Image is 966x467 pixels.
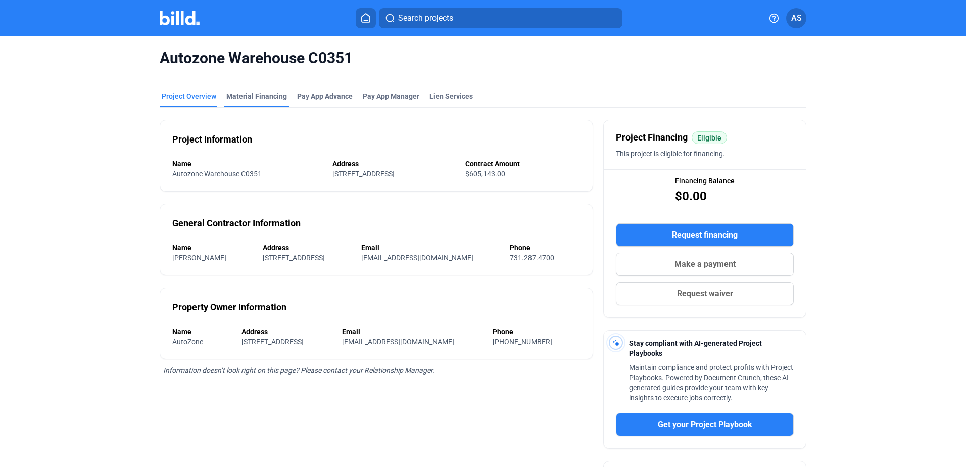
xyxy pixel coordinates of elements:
span: $0.00 [675,188,707,204]
span: Request waiver [677,288,733,300]
span: Information doesn’t look right on this page? Please contact your Relationship Manager. [163,366,434,375]
div: General Contractor Information [172,216,301,230]
div: Name [172,326,231,337]
span: Financing Balance [675,176,735,186]
button: Get your Project Playbook [616,413,794,436]
span: [PERSON_NAME] [172,254,226,262]
span: This project is eligible for financing. [616,150,725,158]
div: Address [332,159,455,169]
span: [STREET_ADDRESS] [242,338,304,346]
span: 731.287.4700 [510,254,554,262]
div: Phone [493,326,581,337]
button: Request financing [616,223,794,247]
span: Search projects [398,12,453,24]
span: Get your Project Playbook [658,418,752,431]
img: Billd Company Logo [160,11,200,25]
button: Search projects [379,8,622,28]
div: Name [172,159,322,169]
span: [PHONE_NUMBER] [493,338,552,346]
div: Email [342,326,482,337]
div: Project Information [172,132,252,147]
span: Autozone Warehouse C0351 [172,170,262,178]
span: Maintain compliance and protect profits with Project Playbooks. Powered by Document Crunch, these... [629,363,793,402]
button: Request waiver [616,282,794,305]
div: Name [172,243,253,253]
div: Address [263,243,351,253]
div: Phone [510,243,581,253]
span: Request financing [672,229,738,241]
span: Autozone Warehouse C0351 [160,49,806,68]
div: Address [242,326,332,337]
span: AS [791,12,802,24]
div: Pay App Advance [297,91,353,101]
mat-chip: Eligible [692,131,727,144]
span: [STREET_ADDRESS] [332,170,395,178]
span: [STREET_ADDRESS] [263,254,325,262]
div: Project Overview [162,91,216,101]
button: Make a payment [616,253,794,276]
span: $605,143.00 [465,170,505,178]
span: AutoZone [172,338,203,346]
div: Property Owner Information [172,300,286,314]
div: Lien Services [429,91,473,101]
span: Make a payment [674,258,736,270]
div: Contract Amount [465,159,581,169]
span: Project Financing [616,130,688,145]
button: AS [786,8,806,28]
span: Pay App Manager [363,91,419,101]
span: [EMAIL_ADDRESS][DOMAIN_NAME] [361,254,473,262]
span: Stay compliant with AI-generated Project Playbooks [629,339,762,357]
div: Material Financing [226,91,287,101]
div: Email [361,243,500,253]
span: [EMAIL_ADDRESS][DOMAIN_NAME] [342,338,454,346]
